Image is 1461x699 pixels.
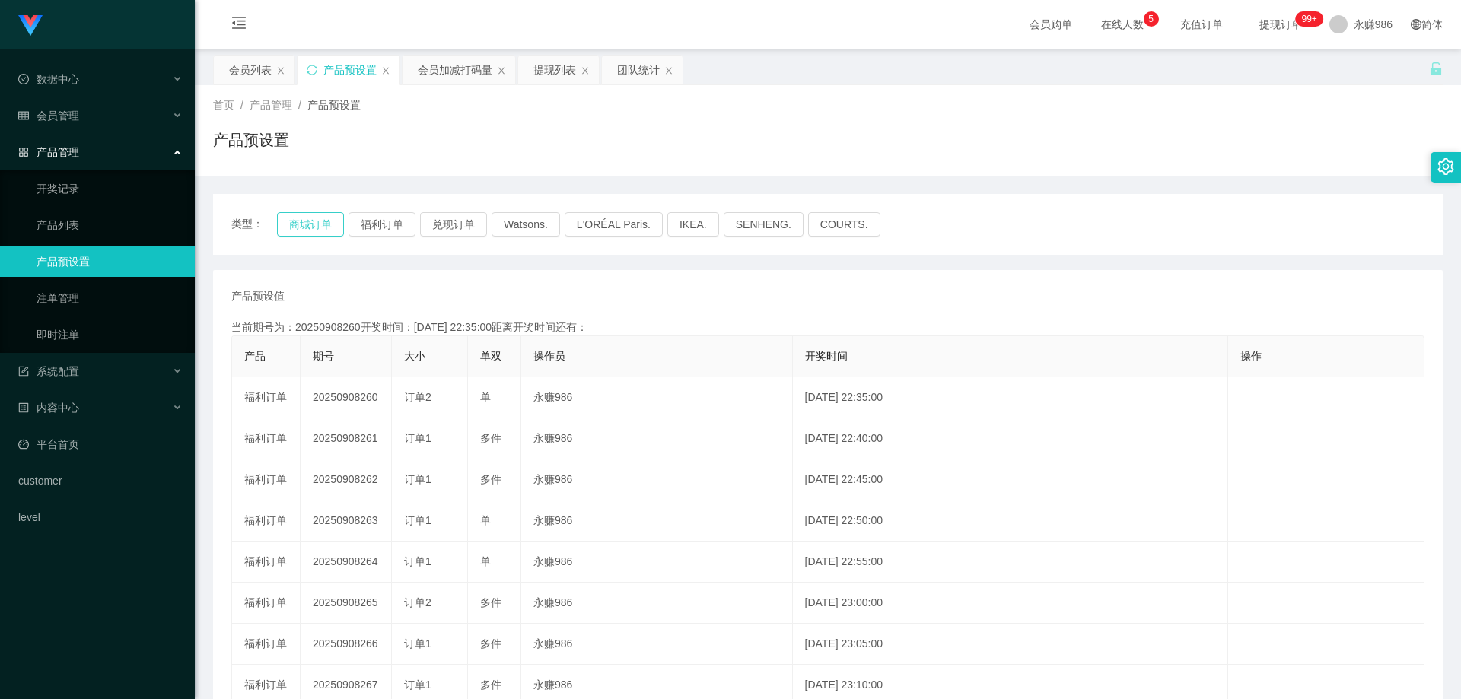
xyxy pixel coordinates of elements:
[301,583,392,624] td: 20250908265
[521,459,793,500] td: 永赚986
[404,514,431,526] span: 订单1
[18,73,79,85] span: 数据中心
[381,66,390,75] i: 图标: close
[808,212,880,237] button: COURTS.
[213,1,265,49] i: 图标: menu-fold
[497,66,506,75] i: 图标: close
[18,110,79,122] span: 会员管理
[404,596,431,608] span: 订单2
[232,459,301,500] td: 福利订单
[240,99,243,111] span: /
[404,678,431,691] span: 订单1
[231,212,277,237] span: 类型：
[298,99,301,111] span: /
[565,212,663,237] button: L'ORÉAL Paris.
[244,350,266,362] span: 产品
[521,542,793,583] td: 永赚986
[418,56,492,84] div: 会员加减打码量
[617,56,660,84] div: 团队统计
[480,555,491,567] span: 单
[301,500,392,542] td: 20250908263
[37,210,183,240] a: 产品列表
[276,66,285,75] i: 图标: close
[521,624,793,665] td: 永赚986
[232,624,301,665] td: 福利订单
[18,465,183,496] a: customer
[521,418,793,459] td: 永赚986
[301,624,392,665] td: 20250908266
[793,624,1229,665] td: [DATE] 23:05:00
[1429,62,1443,75] i: 图标: unlock
[480,391,491,403] span: 单
[313,350,334,362] span: 期号
[307,99,361,111] span: 产品预设置
[420,212,487,237] button: 兑现订单
[18,402,79,414] span: 内容中心
[480,432,501,444] span: 多件
[480,637,501,650] span: 多件
[480,678,501,691] span: 多件
[1437,158,1454,175] i: 图标: setting
[492,212,560,237] button: Watsons.
[793,542,1229,583] td: [DATE] 22:55:00
[793,459,1229,500] td: [DATE] 22:45:00
[1148,11,1154,27] p: 5
[37,246,183,277] a: 产品预设置
[793,377,1229,418] td: [DATE] 22:35:00
[18,146,79,158] span: 产品管理
[533,56,576,84] div: 提现列表
[1173,19,1230,30] span: 充值订单
[404,637,431,650] span: 订单1
[18,74,29,84] i: 图标: check-circle-o
[277,212,344,237] button: 商城订单
[793,583,1229,624] td: [DATE] 23:00:00
[213,99,234,111] span: 首页
[724,212,804,237] button: SENHENG.
[793,500,1229,542] td: [DATE] 22:50:00
[18,402,29,413] i: 图标: profile
[805,350,848,362] span: 开奖时间
[664,66,673,75] i: 图标: close
[232,542,301,583] td: 福利订单
[793,418,1229,459] td: [DATE] 22:40:00
[18,365,79,377] span: 系统配置
[1240,350,1262,362] span: 操作
[480,514,491,526] span: 单
[18,429,183,459] a: 图标: dashboard平台首页
[232,500,301,542] td: 福利订单
[229,56,272,84] div: 会员列表
[581,66,590,75] i: 图标: close
[231,288,285,304] span: 产品预设值
[18,147,29,157] i: 图标: appstore-o
[250,99,292,111] span: 产品管理
[213,129,289,151] h1: 产品预设置
[37,283,183,313] a: 注单管理
[232,418,301,459] td: 福利订单
[18,366,29,377] i: 图标: form
[404,473,431,485] span: 订单1
[232,377,301,418] td: 福利订单
[480,473,501,485] span: 多件
[480,596,501,608] span: 多件
[667,212,719,237] button: IKEA.
[18,110,29,121] i: 图标: table
[37,319,183,350] a: 即时注单
[404,432,431,444] span: 订单1
[1252,19,1310,30] span: 提现订单
[232,583,301,624] td: 福利订单
[307,65,317,75] i: 图标: sync
[1295,11,1323,27] sup: 273
[521,500,793,542] td: 永赚986
[521,583,793,624] td: 永赚986
[18,502,183,532] a: level
[301,418,392,459] td: 20250908261
[301,459,392,500] td: 20250908262
[480,350,501,362] span: 单双
[301,542,392,583] td: 20250908264
[1093,19,1151,30] span: 在线人数
[349,212,415,237] button: 福利订单
[404,350,425,362] span: 大小
[231,319,1424,335] div: 当前期号为：20250908260开奖时间：[DATE] 22:35:00距离开奖时间还有：
[301,377,392,418] td: 20250908260
[323,56,377,84] div: 产品预设置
